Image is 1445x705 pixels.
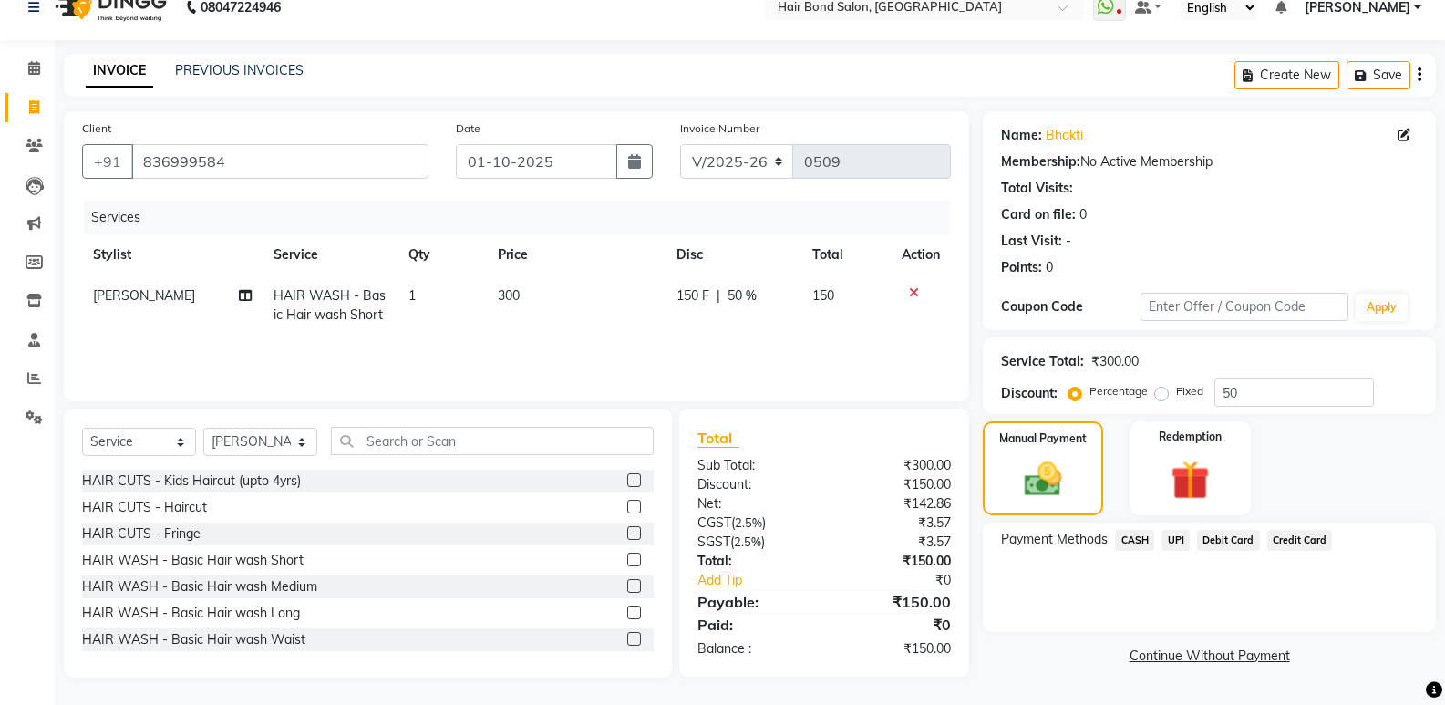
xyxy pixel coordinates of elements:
div: ₹3.57 [824,533,965,552]
div: ₹150.00 [824,475,965,494]
span: 2.5% [735,515,762,530]
th: Service [263,234,397,275]
span: HAIR WASH - Basic Hair wash Short [274,287,386,323]
label: Percentage [1089,383,1148,399]
a: Continue Without Payment [986,647,1432,666]
div: ₹150.00 [824,591,965,613]
div: Discount: [684,475,824,494]
div: Services [84,201,965,234]
div: Last Visit: [1001,232,1062,251]
label: Client [82,120,111,137]
div: ( ) [684,513,824,533]
div: HAIR WASH - Basic Hair wash Medium [82,577,317,596]
div: Membership: [1001,152,1080,171]
div: ₹150.00 [824,552,965,571]
div: Total: [684,552,824,571]
div: Card on file: [1001,205,1076,224]
div: ( ) [684,533,824,552]
button: Apply [1356,294,1408,321]
label: Invoice Number [680,120,759,137]
span: UPI [1161,530,1190,551]
th: Qty [397,234,488,275]
div: - [1066,232,1071,251]
div: ₹150.00 [824,639,965,658]
th: Total [801,234,892,275]
img: _cash.svg [1013,458,1073,501]
div: Service Total: [1001,352,1084,371]
input: Search by Name/Mobile/Email/Code [131,144,428,179]
span: 50 % [728,286,757,306]
div: Paid: [684,614,824,636]
div: Total Visits: [1001,179,1073,198]
span: 150 F [676,286,709,306]
label: Fixed [1176,383,1203,399]
div: ₹3.57 [824,513,965,533]
span: 1 [408,287,416,304]
th: Disc [666,234,800,275]
button: +91 [82,144,133,179]
div: HAIR CUTS - Haircut [82,498,207,517]
span: Payment Methods [1001,530,1108,549]
div: 0 [1046,258,1053,277]
div: ₹142.86 [824,494,965,513]
span: 150 [812,287,834,304]
span: Credit Card [1267,530,1333,551]
div: HAIR WASH - Basic Hair wash Long [82,604,300,623]
span: Total [697,429,739,448]
input: Search or Scan [331,427,654,455]
div: HAIR WASH - Basic Hair wash Short [82,551,304,570]
div: No Active Membership [1001,152,1418,171]
button: Create New [1234,61,1339,89]
div: ₹300.00 [1091,352,1139,371]
button: Save [1347,61,1410,89]
div: HAIR CUTS - Fringe [82,524,201,544]
div: 0 [1079,205,1087,224]
div: Sub Total: [684,456,824,475]
span: 300 [498,287,520,304]
a: Add Tip [684,571,848,590]
span: 2.5% [734,534,761,549]
th: Action [891,234,951,275]
th: Price [487,234,666,275]
span: CGST [697,514,731,531]
span: CASH [1115,530,1154,551]
div: HAIR WASH - Basic Hair wash Waist [82,630,305,649]
div: ₹0 [848,571,965,590]
div: HAIR CUTS - Kids Haircut (upto 4yrs) [82,472,301,491]
label: Manual Payment [999,430,1087,447]
img: _gift.svg [1159,456,1222,504]
div: ₹0 [824,614,965,636]
input: Enter Offer / Coupon Code [1141,293,1348,321]
div: Balance : [684,639,824,658]
span: | [717,286,720,306]
div: Discount: [1001,384,1058,403]
div: Points: [1001,258,1042,277]
a: PREVIOUS INVOICES [175,62,304,78]
label: Redemption [1159,429,1222,445]
label: Date [456,120,480,137]
div: Name: [1001,126,1042,145]
a: INVOICE [86,55,153,88]
div: ₹300.00 [824,456,965,475]
div: Coupon Code [1001,297,1140,316]
span: [PERSON_NAME] [93,287,195,304]
div: Payable: [684,591,824,613]
th: Stylist [82,234,263,275]
a: Bhakti [1046,126,1083,145]
span: Debit Card [1197,530,1260,551]
div: Net: [684,494,824,513]
span: SGST [697,534,730,550]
